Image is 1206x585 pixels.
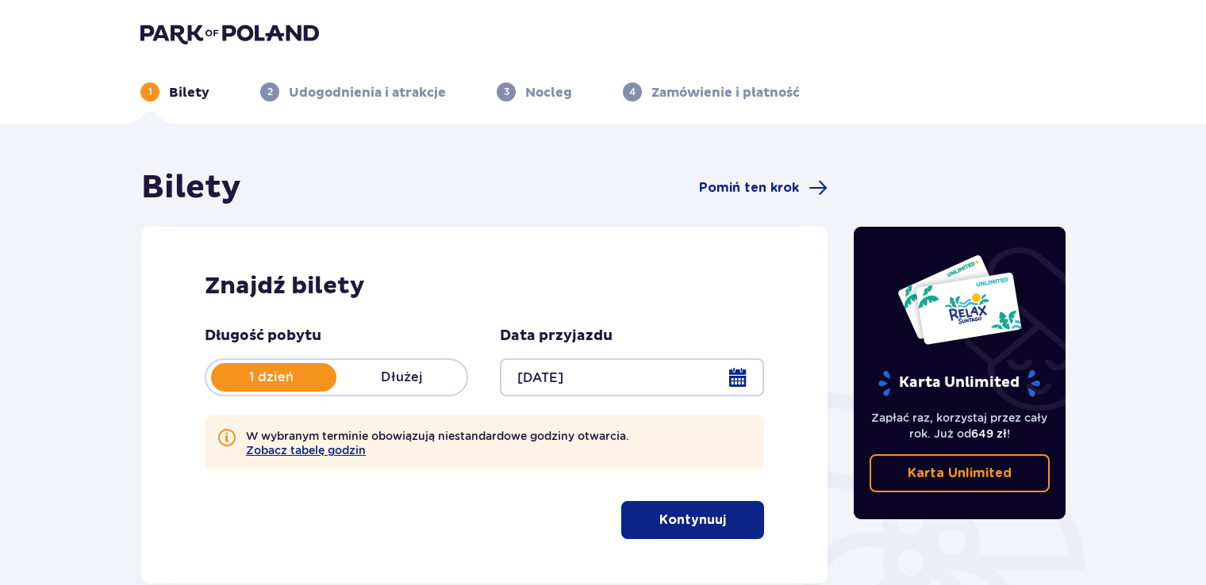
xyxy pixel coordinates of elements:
[497,82,572,101] div: 3Nocleg
[289,84,446,101] p: Udogodnienia i atrakcje
[205,271,764,301] h2: Znajdź bilety
[870,454,1050,492] a: Karta Unlimited
[629,85,636,99] p: 4
[141,168,241,208] h1: Bilety
[260,82,446,101] div: 2Udogodnienia i atrakcje
[651,84,800,101] p: Zamówienie i płatność
[699,178,828,197] a: Pomiń ten krok
[525,84,572,101] p: Nocleg
[500,327,613,346] p: Data przyjazdu
[897,254,1023,346] img: Dwie karty całoroczne do Suntago z napisem 'UNLIMITED RELAX', na białym tle z tropikalnymi liśćmi...
[246,428,629,457] p: W wybranym terminie obowiązują niestandardowe godziny otwarcia.
[267,85,273,99] p: 2
[971,427,1007,440] span: 649 zł
[877,369,1042,397] p: Karta Unlimited
[336,369,467,386] p: Dłużej
[205,327,321,346] p: Długość pobytu
[504,85,509,99] p: 3
[140,22,319,44] img: Park of Poland logo
[206,369,336,386] p: 1 dzień
[169,84,209,101] p: Bilety
[148,85,152,99] p: 1
[659,511,726,529] p: Kontynuuj
[246,444,366,457] button: Zobacz tabelę godzin
[140,82,209,101] div: 1Bilety
[699,179,799,197] span: Pomiń ten krok
[908,465,1012,482] p: Karta Unlimited
[621,501,764,539] button: Kontynuuj
[870,410,1050,442] p: Zapłać raz, korzystaj przez cały rok. Już od !
[623,82,800,101] div: 4Zamówienie i płatność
